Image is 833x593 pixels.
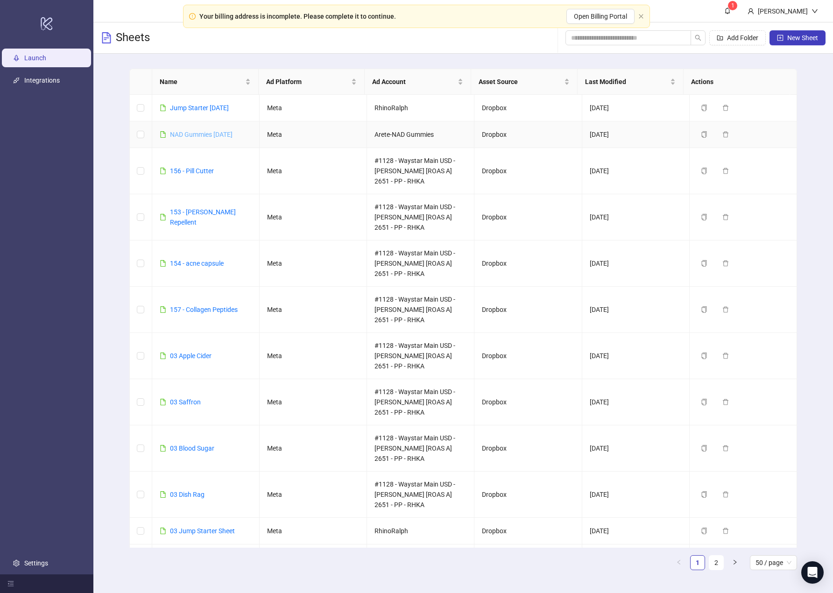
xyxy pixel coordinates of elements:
[722,214,729,220] span: delete
[801,561,824,584] div: Open Intercom Messenger
[160,528,166,534] span: file
[701,306,707,313] span: copy
[722,399,729,405] span: delete
[755,556,791,570] span: 50 / page
[170,445,214,452] a: 03 Blood Sugar
[170,352,212,360] a: 03 Apple Cider
[701,168,707,174] span: copy
[367,121,474,148] td: Arete-NAD Gummies
[701,445,707,452] span: copy
[260,425,367,472] td: Meta
[260,194,367,240] td: Meta
[170,398,201,406] a: 03 Saffron
[474,194,582,240] td: Dropbox
[582,148,690,194] td: [DATE]
[367,544,474,591] td: #1128 - Waystar Main USD - [PERSON_NAME] [ROAS A] 2651 - PP - RHKA
[260,148,367,194] td: Meta
[24,559,48,567] a: Settings
[582,240,690,287] td: [DATE]
[260,379,367,425] td: Meta
[717,35,723,41] span: folder-add
[170,491,205,498] a: 03 Dish Rag
[260,240,367,287] td: Meta
[722,306,729,313] span: delete
[160,131,166,138] span: file
[474,148,582,194] td: Dropbox
[367,472,474,518] td: #1128 - Waystar Main USD - [PERSON_NAME] [ROAS A] 2651 - PP - RHKA
[474,121,582,148] td: Dropbox
[189,13,196,20] span: exclamation-circle
[769,30,826,45] button: New Sheet
[701,399,707,405] span: copy
[582,95,690,121] td: [DATE]
[160,306,166,313] span: file
[728,1,737,10] sup: 1
[724,7,731,14] span: bell
[566,9,635,24] button: Open Billing Portal
[160,491,166,498] span: file
[582,121,690,148] td: [DATE]
[170,208,236,226] a: 153 - [PERSON_NAME] Repellent
[701,260,707,267] span: copy
[722,131,729,138] span: delete
[812,8,818,14] span: down
[260,287,367,333] td: Meta
[260,472,367,518] td: Meta
[474,240,582,287] td: Dropbox
[367,95,474,121] td: RhinoRalph
[7,580,14,587] span: menu-fold
[727,555,742,570] li: Next Page
[748,8,754,14] span: user
[260,544,367,591] td: Meta
[671,555,686,570] li: Previous Page
[582,544,690,591] td: [DATE]
[24,77,60,84] a: Integrations
[471,69,578,95] th: Asset Source
[260,95,367,121] td: Meta
[671,555,686,570] button: left
[582,425,690,472] td: [DATE]
[474,287,582,333] td: Dropbox
[116,30,150,45] h3: Sheets
[722,353,729,359] span: delete
[722,491,729,498] span: delete
[582,518,690,544] td: [DATE]
[170,167,214,175] a: 156 - Pill Cutter
[709,30,766,45] button: Add Folder
[479,77,562,87] span: Asset Source
[474,544,582,591] td: Dropbox
[722,260,729,267] span: delete
[684,69,790,95] th: Actions
[731,2,734,9] span: 1
[266,77,350,87] span: Ad Platform
[474,379,582,425] td: Dropbox
[701,131,707,138] span: copy
[170,104,229,112] a: Jump Starter [DATE]
[709,556,723,570] a: 2
[474,518,582,544] td: Dropbox
[754,6,812,16] div: [PERSON_NAME]
[638,14,644,20] button: close
[722,445,729,452] span: delete
[722,528,729,534] span: delete
[578,69,684,95] th: Last Modified
[691,556,705,570] a: 1
[367,287,474,333] td: #1128 - Waystar Main USD - [PERSON_NAME] [ROAS A] 2651 - PP - RHKA
[372,77,456,87] span: Ad Account
[701,491,707,498] span: copy
[574,13,627,20] span: Open Billing Portal
[582,333,690,379] td: [DATE]
[259,69,365,95] th: Ad Platform
[582,379,690,425] td: [DATE]
[170,306,238,313] a: 157 - Collagen Peptides
[367,333,474,379] td: #1128 - Waystar Main USD - [PERSON_NAME] [ROAS A] 2651 - PP - RHKA
[695,35,701,41] span: search
[777,35,784,41] span: plus-square
[160,260,166,267] span: file
[365,69,471,95] th: Ad Account
[690,555,705,570] li: 1
[750,555,797,570] div: Page Size
[160,399,166,405] span: file
[585,77,669,87] span: Last Modified
[160,77,243,87] span: Name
